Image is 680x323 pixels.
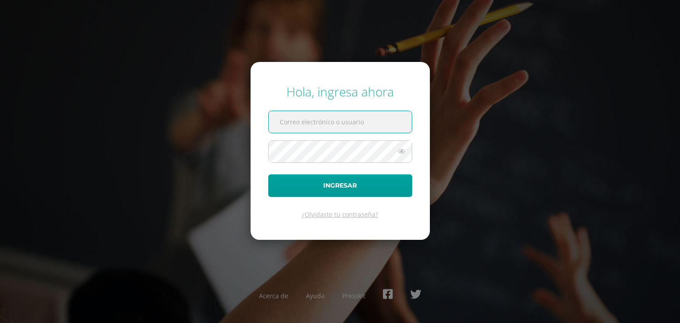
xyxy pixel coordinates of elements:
[268,174,412,197] button: Ingresar
[306,292,325,300] a: Ayuda
[342,292,365,300] a: Presskit
[269,111,412,133] input: Correo electrónico o usuario
[302,210,378,219] a: ¿Olvidaste tu contraseña?
[259,292,288,300] a: Acerca de
[268,83,412,100] div: Hola, ingresa ahora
